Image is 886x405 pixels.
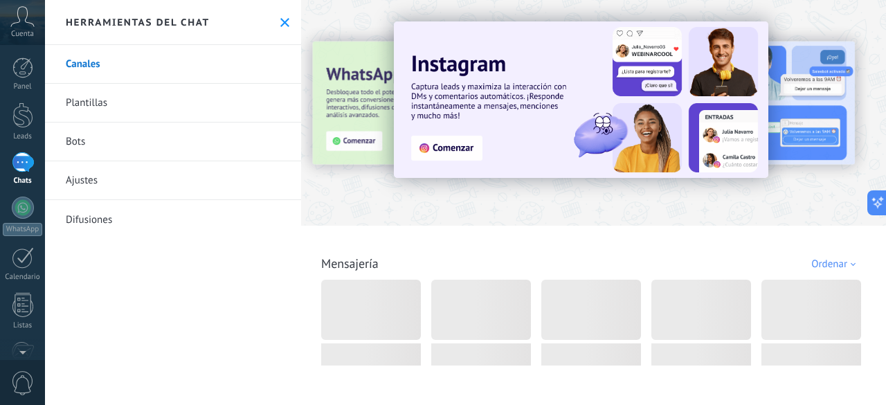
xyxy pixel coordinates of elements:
[45,161,301,200] a: Ajustes
[3,321,43,330] div: Listas
[45,200,301,239] a: Difusiones
[45,84,301,123] a: Plantillas
[45,45,301,84] a: Canales
[66,16,210,28] h2: Herramientas del chat
[3,273,43,282] div: Calendario
[3,132,43,141] div: Leads
[45,123,301,161] a: Bots
[3,177,43,186] div: Chats
[3,223,42,236] div: WhatsApp
[11,30,34,39] span: Cuenta
[394,21,768,178] img: Slide 1
[3,82,43,91] div: Panel
[811,258,860,271] div: Ordenar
